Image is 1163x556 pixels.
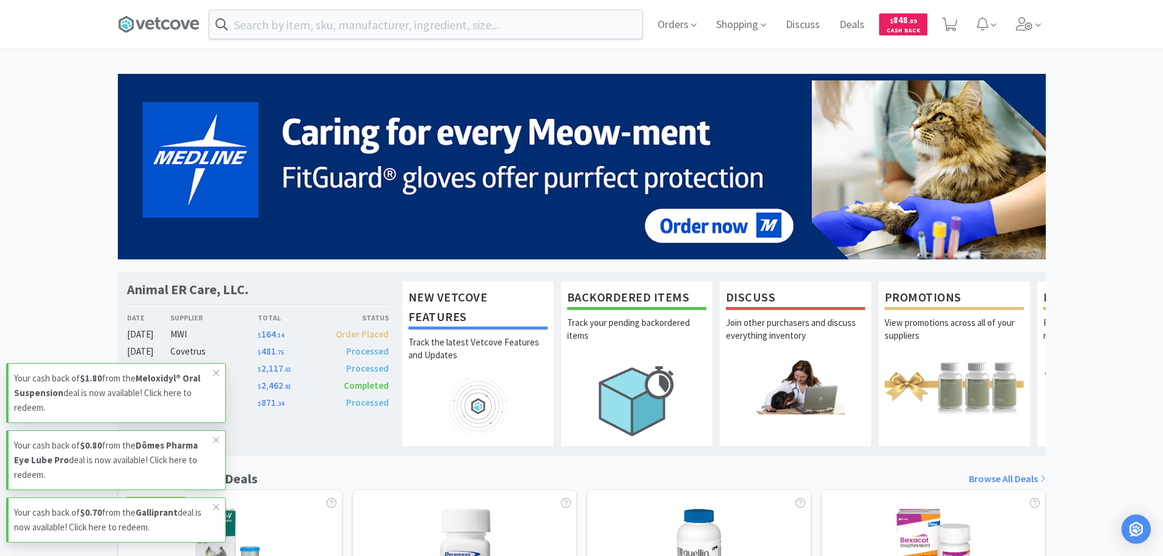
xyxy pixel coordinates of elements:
[560,281,713,447] a: Backordered ItemsTrack your pending backordered items
[885,287,1024,310] h1: Promotions
[1121,514,1151,544] div: Open Intercom Messenger
[127,281,248,298] h1: Animal ER Care, LLC.
[885,316,1024,359] p: View promotions across all of your suppliers
[258,366,261,374] span: $
[726,359,865,414] img: hero_discuss.png
[324,312,389,323] div: Status
[127,312,171,323] div: Date
[258,380,291,391] span: 2,462
[567,287,706,310] h1: Backordered Items
[276,331,284,339] span: . 14
[258,348,261,356] span: $
[835,20,869,31] a: Deals
[118,74,1046,259] img: 5b85490d2c9a43ef9873369d65f5cc4c_481.png
[127,344,171,359] div: [DATE]
[127,395,389,410] a: [DATE]Medline$871.34Processed
[346,397,389,408] span: Processed
[258,397,284,408] span: 871
[879,8,927,41] a: $848.89Cash Back
[136,507,178,518] strong: Galliprant
[336,328,389,340] span: Order Placed
[258,345,284,357] span: 481
[719,281,872,447] a: DiscussJoin other purchasers and discuss everything inventory
[14,371,213,415] p: Your cash back of from the deal is now available! Click here to redeem.
[127,344,389,359] a: [DATE]Covetrus$481.75Processed
[567,316,706,359] p: Track your pending backordered items
[80,439,102,451] strong: $0.80
[209,10,642,38] input: Search by item, sku, manufacturer, ingredient, size...
[127,361,171,376] div: [DATE]
[283,383,291,391] span: . 91
[886,27,920,35] span: Cash Back
[346,363,389,374] span: Processed
[258,383,261,391] span: $
[276,400,284,408] span: . 34
[567,359,706,442] img: hero_backorders.png
[408,378,548,434] img: hero_feature_roadmap.png
[276,348,284,356] span: . 75
[346,345,389,357] span: Processed
[170,344,258,359] div: Covetrus
[170,361,258,376] div: Covetrus
[127,378,389,393] a: [DATE]MWI$2,462.91Completed
[258,328,284,340] span: 164
[408,336,548,378] p: Track the latest Vetcove Features and Updates
[127,327,171,342] div: [DATE]
[726,287,865,310] h1: Discuss
[127,361,389,376] a: [DATE]Covetrus$2,117.01Processed
[14,505,213,535] p: Your cash back of from the deal is now available! Click here to redeem.
[890,17,893,25] span: $
[170,312,258,323] div: Supplier
[127,327,389,342] a: [DATE]MWI$164.14Order Placed
[726,316,865,359] p: Join other purchasers and discuss everything inventory
[258,363,291,374] span: 2,117
[258,312,324,323] div: Total
[283,366,291,374] span: . 01
[14,438,213,482] p: Your cash back of from the deal is now available! Click here to redeem.
[402,281,554,447] a: New Vetcove FeaturesTrack the latest Vetcove Features and Updates
[878,281,1031,447] a: PromotionsView promotions across all of your suppliers
[344,380,389,391] span: Completed
[781,20,825,31] a: Discuss
[885,359,1024,414] img: hero_promotions.png
[80,507,102,518] strong: $0.70
[258,331,261,339] span: $
[408,287,548,330] h1: New Vetcove Features
[170,327,258,342] div: MWI
[969,471,1046,487] a: Browse All Deals
[890,14,917,26] span: 848
[80,372,102,384] strong: $1.80
[908,17,917,25] span: . 89
[258,400,261,408] span: $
